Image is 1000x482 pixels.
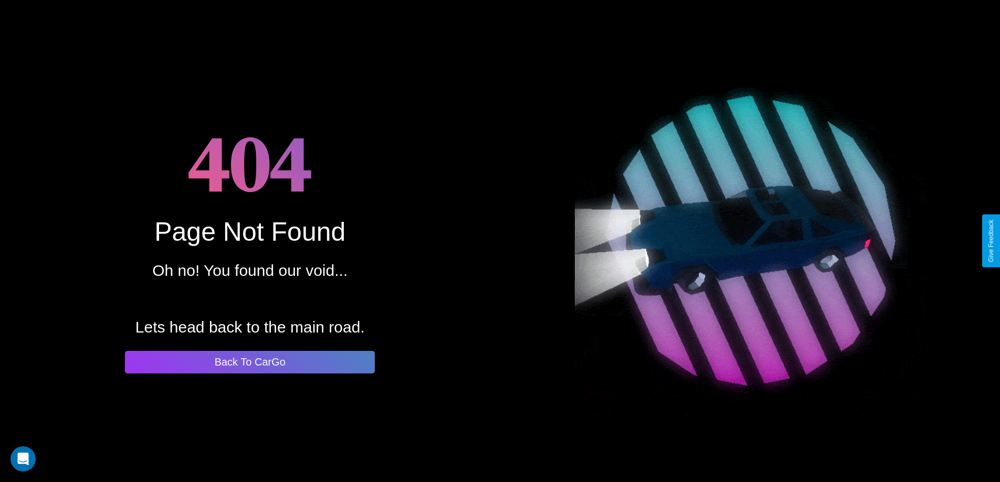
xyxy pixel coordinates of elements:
[135,256,365,341] p: Oh no! You found our void... Lets head back to the main road.
[987,220,995,262] div: Give Feedback
[125,351,375,373] button: Back To CarGo
[10,446,36,472] div: Open Intercom Messenger
[188,109,312,217] h1: 404
[154,217,345,247] div: Page Not Found
[575,66,925,416] img: spinning car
